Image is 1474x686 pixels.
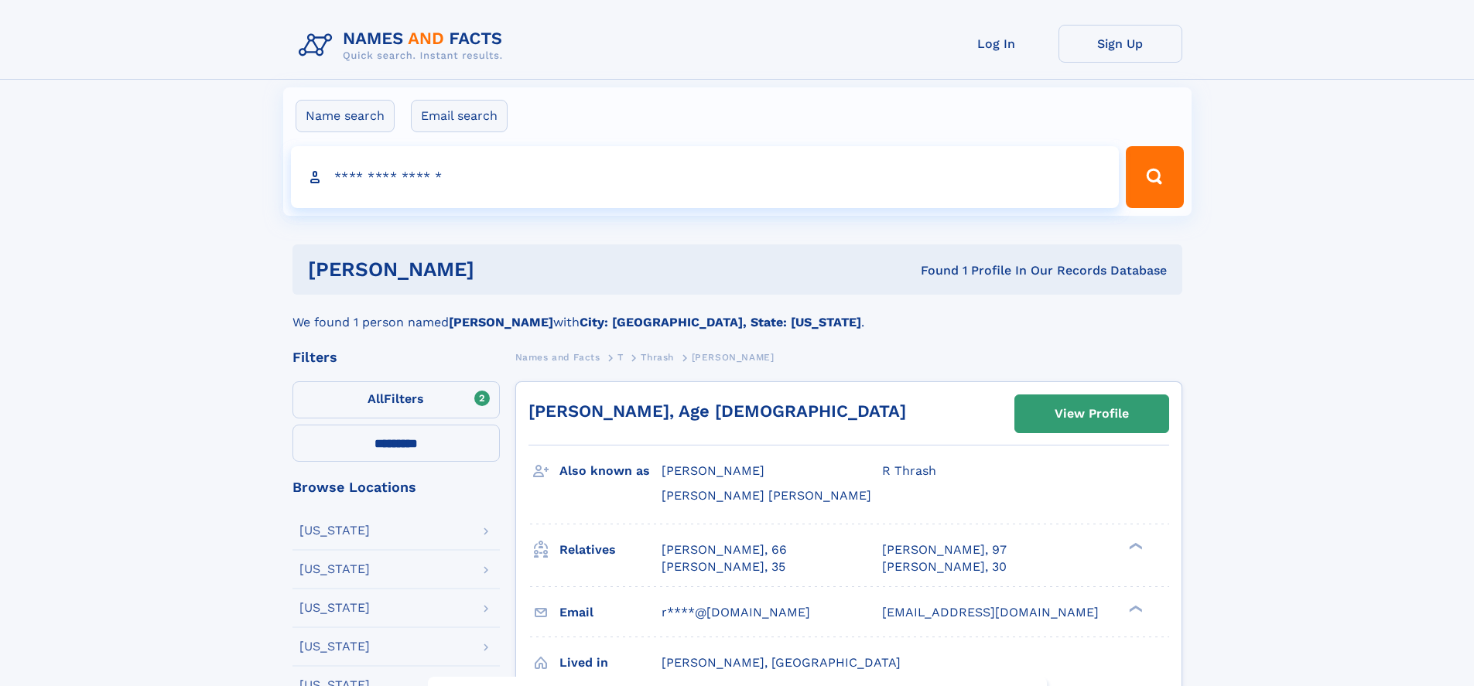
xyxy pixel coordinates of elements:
a: [PERSON_NAME], Age [DEMOGRAPHIC_DATA] [528,401,906,421]
button: Search Button [1126,146,1183,208]
div: Filters [292,350,500,364]
img: Logo Names and Facts [292,25,515,67]
div: ❯ [1125,603,1144,613]
h3: Also known as [559,458,662,484]
h3: Relatives [559,537,662,563]
span: [PERSON_NAME] [692,352,775,363]
a: [PERSON_NAME], 35 [662,558,785,575]
h3: Lived in [559,650,662,676]
span: R Thrash [882,463,936,478]
b: [PERSON_NAME] [449,315,553,329]
b: City: [GEOGRAPHIC_DATA], State: [US_STATE] [580,315,861,329]
a: T [617,347,624,367]
label: Name search [296,100,395,132]
span: T [617,352,624,363]
label: Filters [292,381,500,418]
a: [PERSON_NAME], 66 [662,541,787,558]
div: We found 1 person named with . [292,295,1182,332]
span: [PERSON_NAME], [GEOGRAPHIC_DATA] [662,655,901,670]
a: [PERSON_NAME], 97 [882,541,1007,558]
a: [PERSON_NAME], 30 [882,558,1007,575]
input: search input [291,146,1120,208]
div: [US_STATE] [299,524,370,537]
a: View Profile [1015,395,1168,432]
div: [US_STATE] [299,602,370,614]
h3: Email [559,599,662,626]
div: View Profile [1055,396,1129,432]
div: Browse Locations [292,480,500,494]
a: Thrash [641,347,674,367]
div: [US_STATE] [299,640,370,653]
span: [PERSON_NAME] [PERSON_NAME] [662,488,871,503]
span: [PERSON_NAME] [662,463,764,478]
label: Email search [411,100,508,132]
h1: [PERSON_NAME] [308,260,698,279]
a: Log In [935,25,1058,63]
a: Names and Facts [515,347,600,367]
div: Found 1 Profile In Our Records Database [697,262,1167,279]
a: Sign Up [1058,25,1182,63]
div: ❯ [1125,541,1144,551]
span: Thrash [641,352,674,363]
div: [US_STATE] [299,563,370,575]
span: All [368,391,384,406]
span: [EMAIL_ADDRESS][DOMAIN_NAME] [882,605,1099,619]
